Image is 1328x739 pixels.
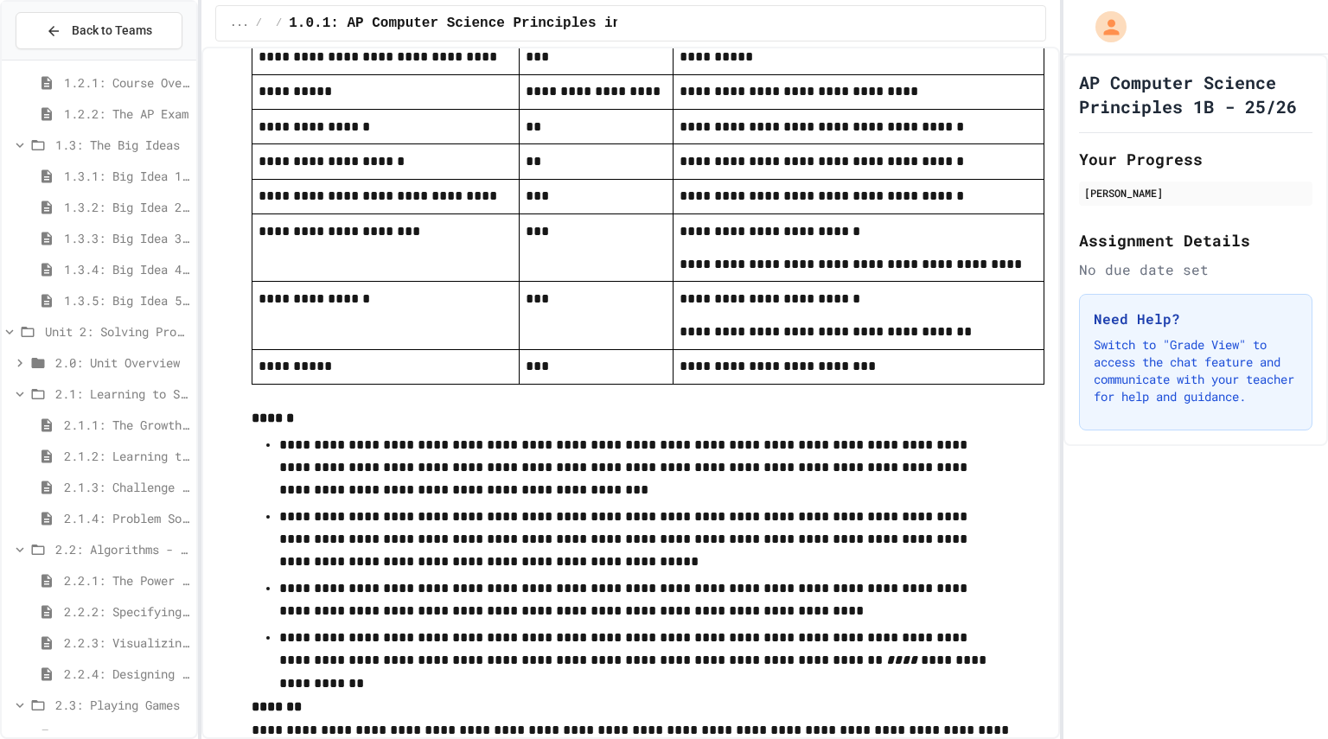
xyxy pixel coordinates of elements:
span: 1.3.3: Big Idea 3 - Algorithms and Programming [64,229,189,247]
span: 2.2.3: Visualizing Logic with Flowcharts [64,634,189,652]
span: 1.2.2: The AP Exam [64,105,189,123]
span: 2.1: Learning to Solve Hard Problems [55,385,189,403]
h1: AP Computer Science Principles 1B - 25/26 [1079,70,1312,118]
span: 1.3.1: Big Idea 1 - Creative Development [64,167,189,185]
span: 1.2.1: Course Overview [64,73,189,92]
span: 2.2.2: Specifying Ideas with Pseudocode [64,602,189,621]
span: 1.0.1: AP Computer Science Principles in Python Course Syllabus [289,13,812,34]
span: 1.3.5: Big Idea 5 - Impact of Computing [64,291,189,309]
h2: Your Progress [1079,147,1312,171]
h3: Need Help? [1094,309,1298,329]
div: My Account [1077,7,1131,47]
span: 2.2.4: Designing Flowcharts [64,665,189,683]
span: 2.2: Algorithms - from Pseudocode to Flowcharts [55,540,189,558]
span: / [276,16,282,30]
span: 2.2.1: The Power of Algorithms [64,571,189,589]
span: 1.3.2: Big Idea 2 - Data [64,198,189,216]
span: 2.3: Playing Games [55,696,189,714]
span: 2.0: Unit Overview [55,354,189,372]
span: Unit 2: Solving Problems in Computer Science [45,322,189,341]
span: 2.1.3: Challenge Problem - The Bridge [64,478,189,496]
span: 2.1.4: Problem Solving Practice [64,509,189,527]
h2: Assignment Details [1079,228,1312,252]
p: Switch to "Grade View" to access the chat feature and communicate with your teacher for help and ... [1094,336,1298,405]
span: 1.3.4: Big Idea 4 - Computing Systems and Networks [64,260,189,278]
div: No due date set [1079,259,1312,280]
span: Back to Teams [72,22,152,40]
div: [PERSON_NAME] [1084,185,1307,201]
span: / [256,16,262,30]
button: Back to Teams [16,12,182,49]
span: 2.1.2: Learning to Solve Hard Problems [64,447,189,465]
span: ... [230,16,249,30]
span: 2.1.1: The Growth Mindset [64,416,189,434]
span: 1.3: The Big Ideas [55,136,189,154]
